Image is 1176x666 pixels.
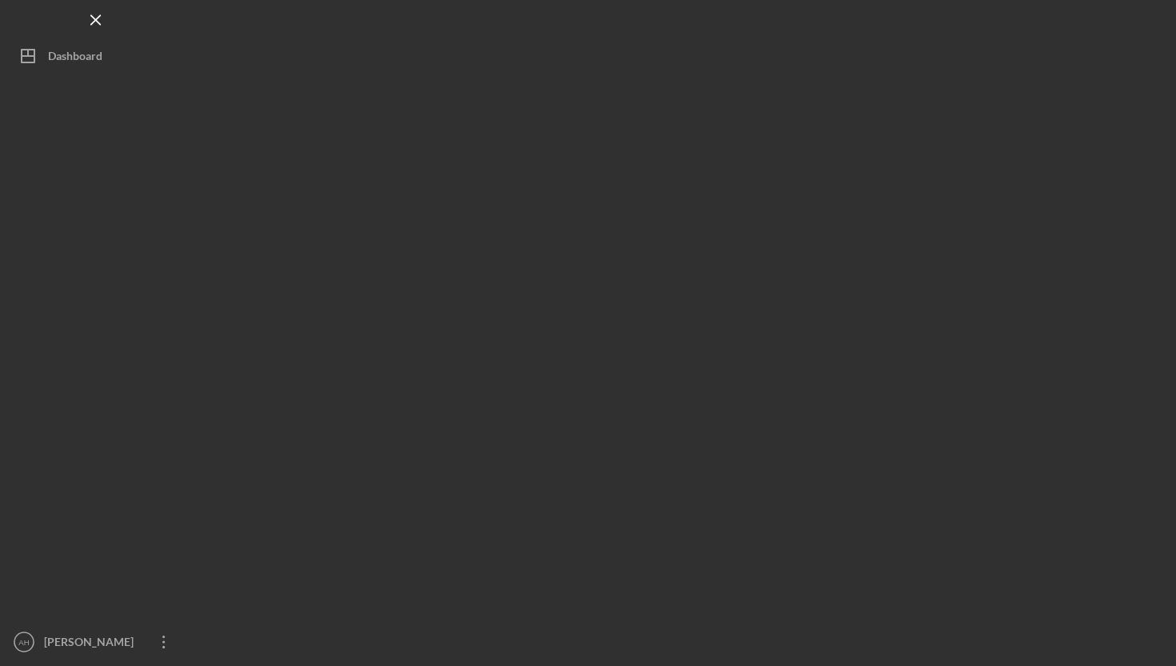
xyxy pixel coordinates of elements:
[18,638,29,647] text: AH
[8,40,184,72] button: Dashboard
[48,40,102,76] div: Dashboard
[40,626,144,662] div: [PERSON_NAME]
[8,626,184,658] button: AH[PERSON_NAME]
